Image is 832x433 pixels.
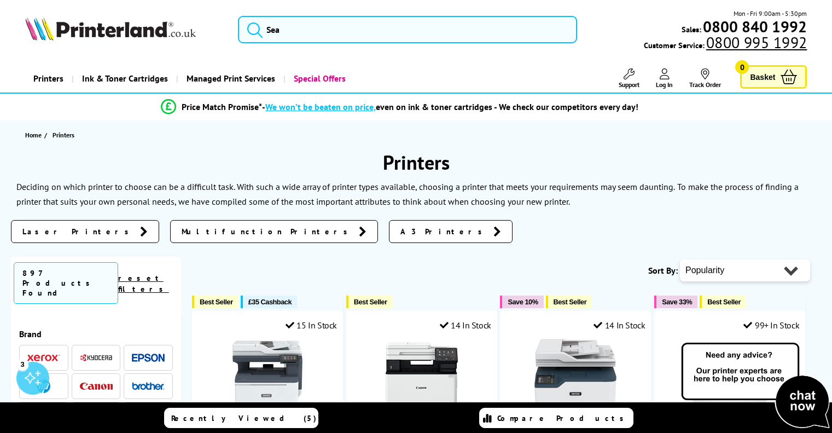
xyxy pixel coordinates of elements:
[619,80,639,89] span: Support
[72,65,176,93] a: Ink & Toner Cartridges
[25,16,224,43] a: Printerland Logo
[707,298,741,306] span: Best Seller
[16,181,799,207] p: To make the process of finding a printer that suits your own personal needs, we have compiled som...
[16,181,675,192] p: Deciding on which printer to choose can be a difficult task. With such a wide array of printer ty...
[534,339,616,421] img: Xerox C235
[118,273,169,294] a: reset filters
[508,298,538,306] span: Save 10%
[735,60,749,74] span: 0
[82,65,168,93] span: Ink & Toner Cartridges
[546,296,592,308] button: Best Seller
[648,265,678,276] span: Sort By:
[25,16,196,41] img: Printerland Logo
[200,298,233,306] span: Best Seller
[176,65,283,93] a: Managed Print Services
[132,382,165,390] img: Brother
[689,68,721,89] a: Track Order
[654,296,697,308] button: Save 33%
[440,320,491,331] div: 14 In Stock
[11,220,159,243] a: Laser Printers
[554,298,587,306] span: Best Seller
[192,296,238,308] button: Best Seller
[734,8,807,19] span: Mon - Fri 9:00am - 5:30pm
[700,296,746,308] button: Best Seller
[740,65,807,89] a: Basket 0
[262,101,638,112] div: - even on ink & toner cartridges - We check our competitors every day!
[19,328,173,339] span: Brand
[354,298,387,306] span: Best Seller
[701,21,807,32] a: 0800 840 1992
[500,296,543,308] button: Save 10%
[132,379,165,393] a: Brother
[662,298,692,306] span: Save 33%
[743,320,799,331] div: 99+ In Stock
[283,65,354,93] a: Special Offers
[132,354,165,362] img: Epson
[389,220,513,243] a: A3 Printers
[381,339,463,421] img: Canon i-SENSYS MF752Cdw
[5,97,794,117] li: modal_Promise
[226,339,309,421] img: Xerox C325
[11,149,821,175] h1: Printers
[238,16,577,43] input: Sea
[80,354,113,362] img: Kyocera
[25,129,44,141] a: Home
[400,226,488,237] span: A3 Printers
[132,351,165,365] a: Epson
[265,101,376,112] span: We won’t be beaten on price,
[27,354,60,362] img: Xerox
[22,226,135,237] span: Laser Printers
[286,320,337,331] div: 15 In Stock
[679,341,832,431] img: Open Live Chat window
[171,413,317,423] span: Recently Viewed (5)
[25,65,72,93] a: Printers
[164,408,318,428] a: Recently Viewed (5)
[750,70,775,84] span: Basket
[346,296,393,308] button: Best Seller
[241,296,297,308] button: £35 Cashback
[644,37,807,50] span: Customer Service:
[170,220,378,243] a: Multifunction Printers
[619,68,639,89] a: Support
[248,298,292,306] span: £35 Cashback
[594,320,645,331] div: 14 In Stock
[182,226,353,237] span: Multifunction Printers
[479,408,633,428] a: Compare Products
[706,32,807,53] tcxspan: Call 0800 995 1992 via 3CX
[656,80,673,89] span: Log In
[497,413,630,423] span: Compare Products
[689,339,771,421] img: HP LaserJet Pro 4002dn
[682,24,701,34] span: Sales:
[53,131,74,139] span: Printers
[80,383,113,390] img: Canon
[656,68,673,89] a: Log In
[14,262,118,304] span: 897 Products Found
[80,351,113,365] a: Kyocera
[80,379,113,393] a: Canon
[27,351,60,365] a: Xerox
[16,358,28,370] div: 3
[182,101,262,112] span: Price Match Promise*
[703,16,807,37] b: 0800 840 1992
